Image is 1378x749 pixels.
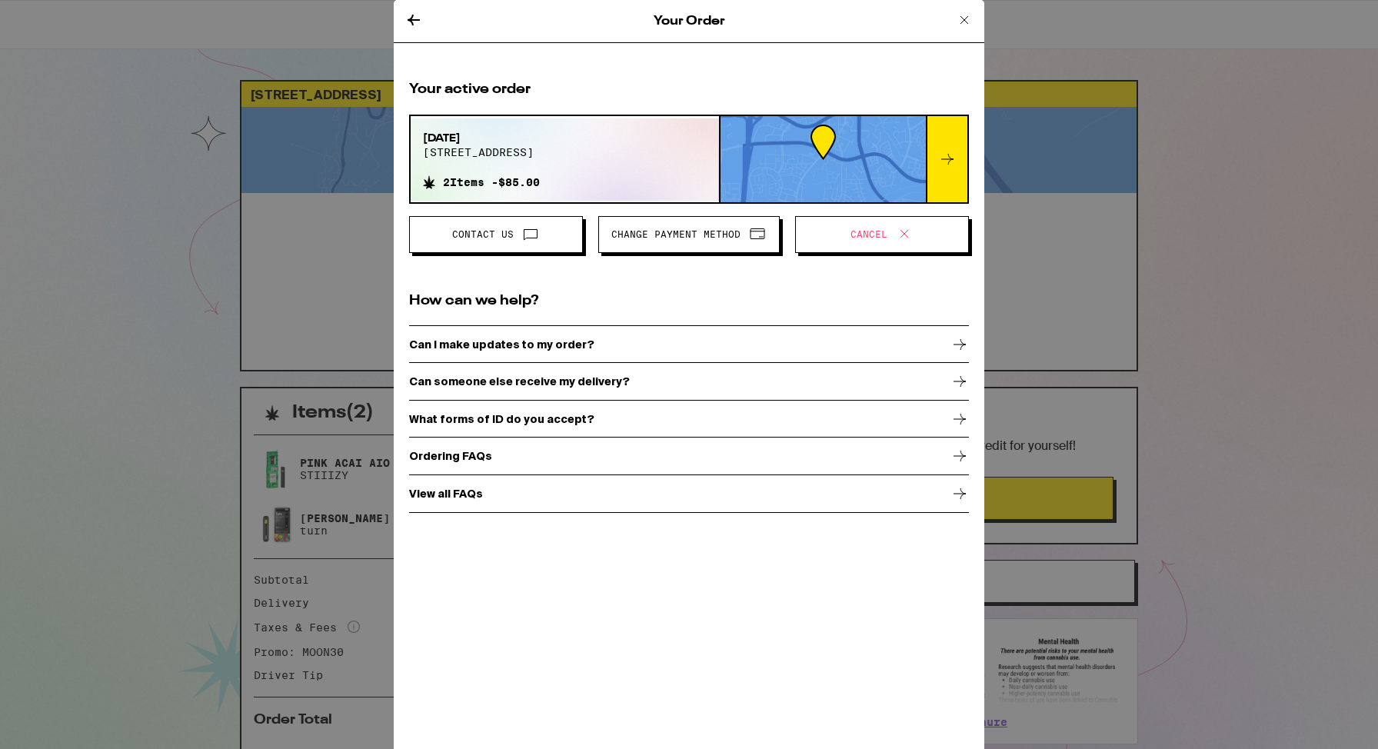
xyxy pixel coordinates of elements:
[409,291,969,311] h2: How can we help?
[409,375,630,388] p: Can someone else receive my delivery?
[409,364,969,401] a: Can someone else receive my delivery?
[409,438,969,476] a: Ordering FAQs
[598,216,780,253] button: Change Payment Method
[409,475,969,513] a: View all FAQs
[423,146,540,158] span: [STREET_ADDRESS]
[409,413,594,425] p: What forms of ID do you accept?
[443,176,540,188] span: 2 Items - $85.00
[611,230,741,239] span: Change Payment Method
[409,450,492,462] p: Ordering FAQs
[850,230,887,239] span: Cancel
[9,11,111,23] span: Hi. Need any help?
[452,230,514,239] span: Contact Us
[409,401,969,438] a: What forms of ID do you accept?
[795,216,969,253] button: Cancel
[409,488,483,500] p: View all FAQs
[409,216,583,253] button: Contact Us
[409,338,594,351] p: Can I make updates to my order?
[409,326,969,364] a: Can I make updates to my order?
[409,80,969,99] h2: Your active order
[423,131,540,146] span: [DATE]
